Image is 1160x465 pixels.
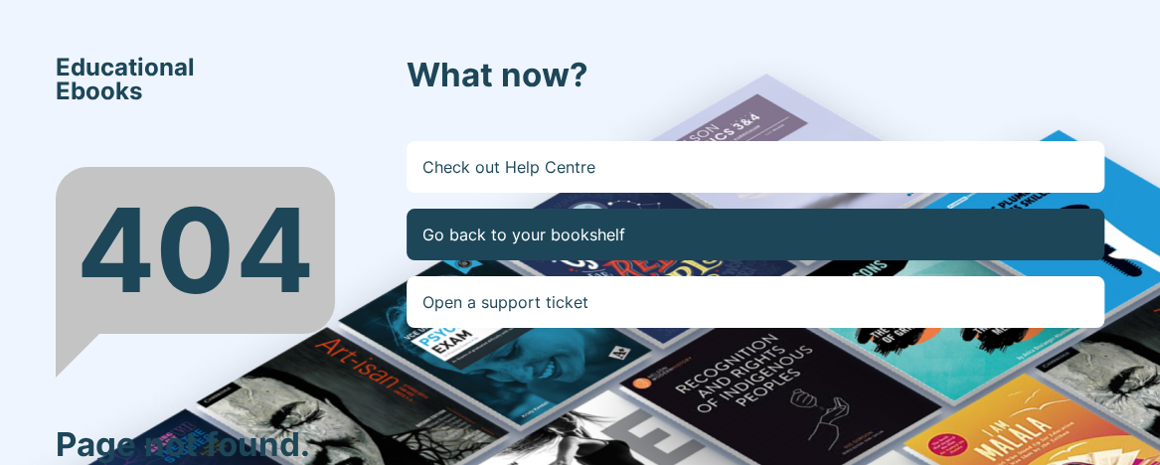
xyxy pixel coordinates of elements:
span: Educational Ebooks [56,56,195,103]
a: Check out Help Centre [407,141,1105,193]
div: 404 [56,167,335,334]
h3: Page not found. [56,425,335,465]
a: Open a support ticket [407,276,1105,328]
a: Go back to your bookshelf [407,209,1105,260]
h3: What now? [407,56,1105,95]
